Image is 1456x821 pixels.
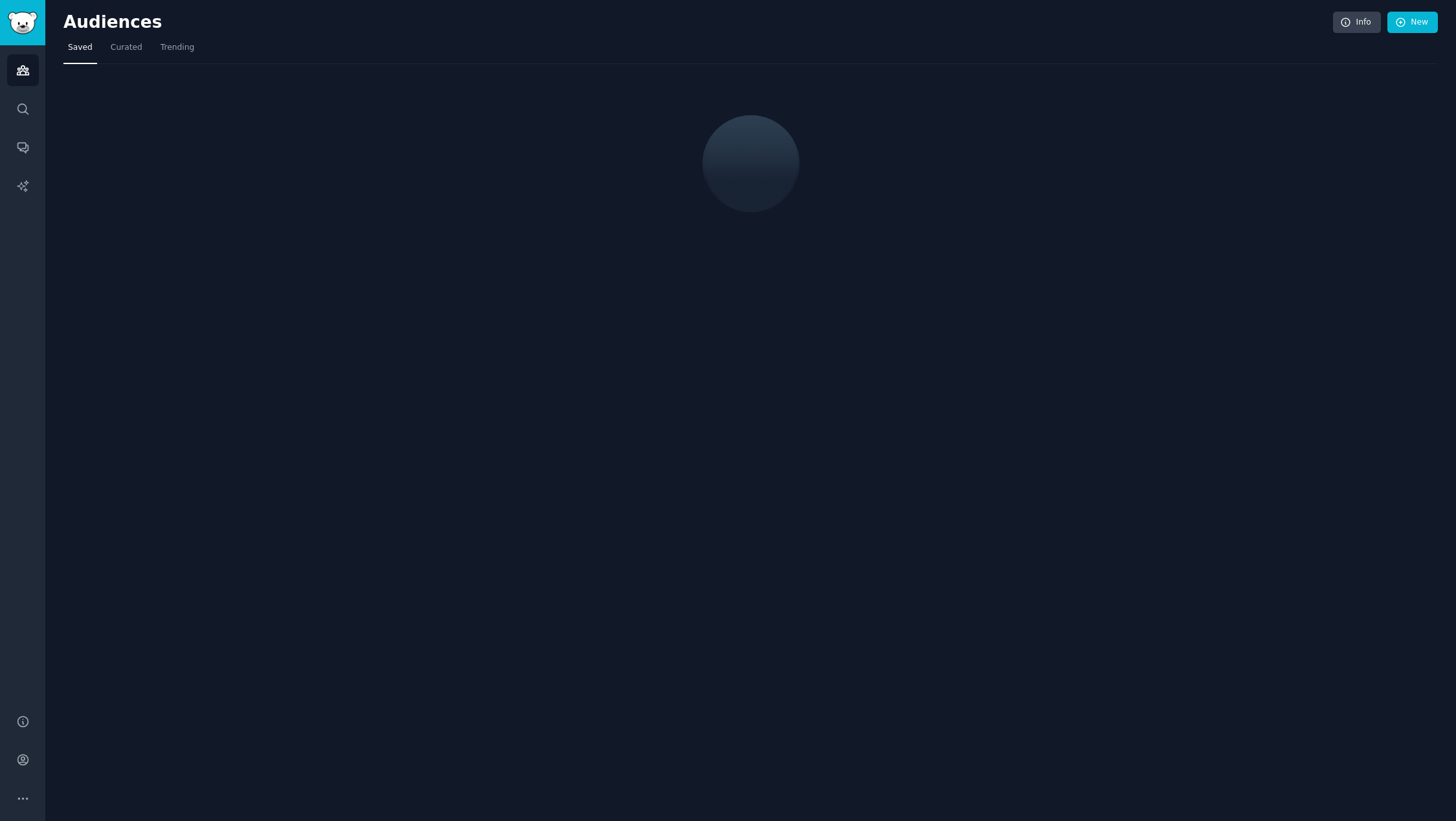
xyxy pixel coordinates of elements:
a: Info [1333,12,1381,34]
a: Curated [106,38,147,64]
h2: Audiences [63,12,1333,33]
a: Trending [156,38,199,64]
a: New [1387,12,1438,34]
span: Curated [111,42,142,54]
span: Trending [161,42,194,54]
span: Saved [68,42,93,54]
img: GummySearch logo [8,12,38,34]
a: Saved [63,38,97,64]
